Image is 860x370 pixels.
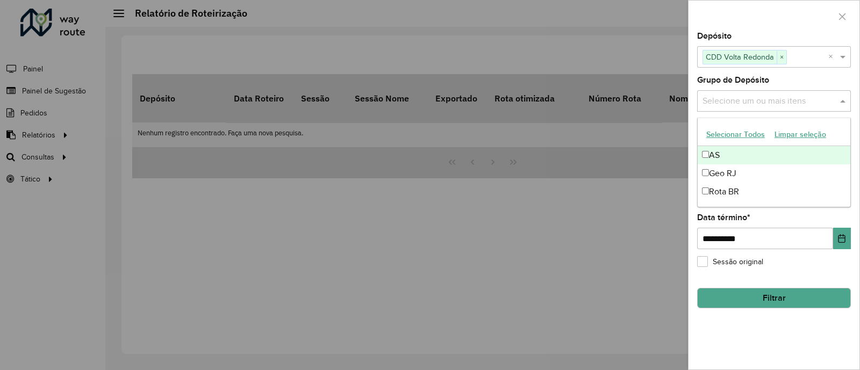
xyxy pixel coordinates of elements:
[777,51,786,64] span: ×
[697,118,851,207] ng-dropdown-panel: Options list
[698,183,850,201] div: Rota BR
[697,30,732,42] label: Depósito
[697,74,769,86] label: Grupo de Depósito
[701,126,770,143] button: Selecionar Todos
[703,50,777,63] span: CDD Volta Redonda
[697,211,750,224] label: Data término
[698,164,850,183] div: Geo RJ
[697,256,763,267] label: Sessão original
[833,228,851,249] button: Choose Date
[770,126,831,143] button: Limpar seleção
[698,146,850,164] div: AS
[828,50,837,63] span: Clear all
[697,288,851,308] button: Filtrar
